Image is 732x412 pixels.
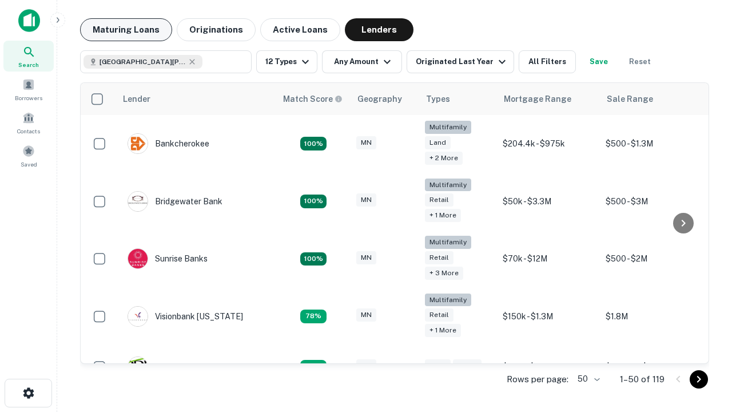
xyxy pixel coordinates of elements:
img: picture [128,357,148,377]
div: Matching Properties: 19, hasApolloMatch: undefined [300,137,327,150]
div: Mortgage Range [504,92,571,106]
th: Lender [116,83,276,115]
button: Active Loans [260,18,340,41]
div: MN [356,251,376,264]
div: Retail [425,193,453,207]
button: Lenders [345,18,413,41]
h6: Match Score [283,93,340,105]
td: $150k - $1.3M [497,288,600,346]
div: + 2 more [425,152,463,165]
th: Capitalize uses an advanced AI algorithm to match your search with the best lender. The match sco... [276,83,351,115]
td: $204.4k - $975k [497,115,600,173]
div: + 1 more [425,209,461,222]
div: Visionbank [US_STATE] [128,306,243,327]
span: Contacts [17,126,40,136]
div: Bridgewater Bank [128,191,222,212]
div: Retail [453,359,482,373]
td: $70k - $12M [497,230,600,288]
th: Sale Range [600,83,703,115]
th: Types [419,83,497,115]
div: MN [356,308,376,322]
button: Save your search to get updates of matches that match your search criteria. [580,50,617,73]
img: picture [128,192,148,211]
p: 1–50 of 119 [620,373,665,386]
td: $394.7k - $3.6M [600,345,703,389]
div: 50 [573,371,602,387]
button: Originated Last Year [407,50,514,73]
img: picture [128,134,148,153]
div: MN [356,136,376,149]
td: $500 - $2M [600,230,703,288]
img: picture [128,307,148,326]
div: Land [425,359,451,373]
span: Borrowers [15,93,42,102]
div: Lender [123,92,150,106]
button: Originations [177,18,256,41]
a: Search [3,41,54,72]
span: Saved [21,160,37,169]
td: $500 - $3M [600,173,703,231]
button: Any Amount [322,50,402,73]
p: Rows per page: [507,373,568,386]
div: Geography [357,92,402,106]
div: Capitalize uses an advanced AI algorithm to match your search with the best lender. The match sco... [283,93,343,105]
button: Maturing Loans [80,18,172,41]
div: MN [356,359,376,373]
td: $1.8M [600,288,703,346]
div: + 3 more [425,267,463,280]
div: Matching Properties: 10, hasApolloMatch: undefined [300,360,327,374]
div: Multifamily [425,236,471,249]
img: picture [128,249,148,268]
a: Contacts [3,107,54,138]
div: Land [425,136,451,149]
span: [GEOGRAPHIC_DATA][PERSON_NAME], [GEOGRAPHIC_DATA], [GEOGRAPHIC_DATA] [100,57,185,67]
th: Mortgage Range [497,83,600,115]
div: Multifamily [425,121,471,134]
div: Bankcherokee [128,133,209,154]
button: All Filters [519,50,576,73]
div: Originated Last Year [416,55,509,69]
iframe: Chat Widget [675,320,732,375]
td: $50k - $3.3M [497,173,600,231]
div: Types [426,92,450,106]
span: Search [18,60,39,69]
div: Retail [425,251,453,264]
button: 12 Types [256,50,317,73]
div: Matching Properties: 22, hasApolloMatch: undefined [300,195,327,208]
div: MN [356,193,376,207]
td: $3.1M - $16.1M [497,345,600,389]
div: + 1 more [425,324,461,337]
th: Geography [351,83,419,115]
div: Retail [425,308,453,322]
button: Go to next page [690,370,708,389]
button: Reset [622,50,658,73]
div: Sale Range [607,92,653,106]
td: $500 - $1.3M [600,115,703,173]
div: Sunrise Banks [128,248,208,269]
div: Multifamily [425,179,471,192]
div: Multifamily [425,294,471,307]
a: Borrowers [3,74,54,105]
div: Matching Properties: 30, hasApolloMatch: undefined [300,252,327,266]
a: Saved [3,140,54,171]
div: Matching Properties: 13, hasApolloMatch: undefined [300,310,327,323]
img: capitalize-icon.png [18,9,40,32]
div: [GEOGRAPHIC_DATA] [128,356,240,377]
